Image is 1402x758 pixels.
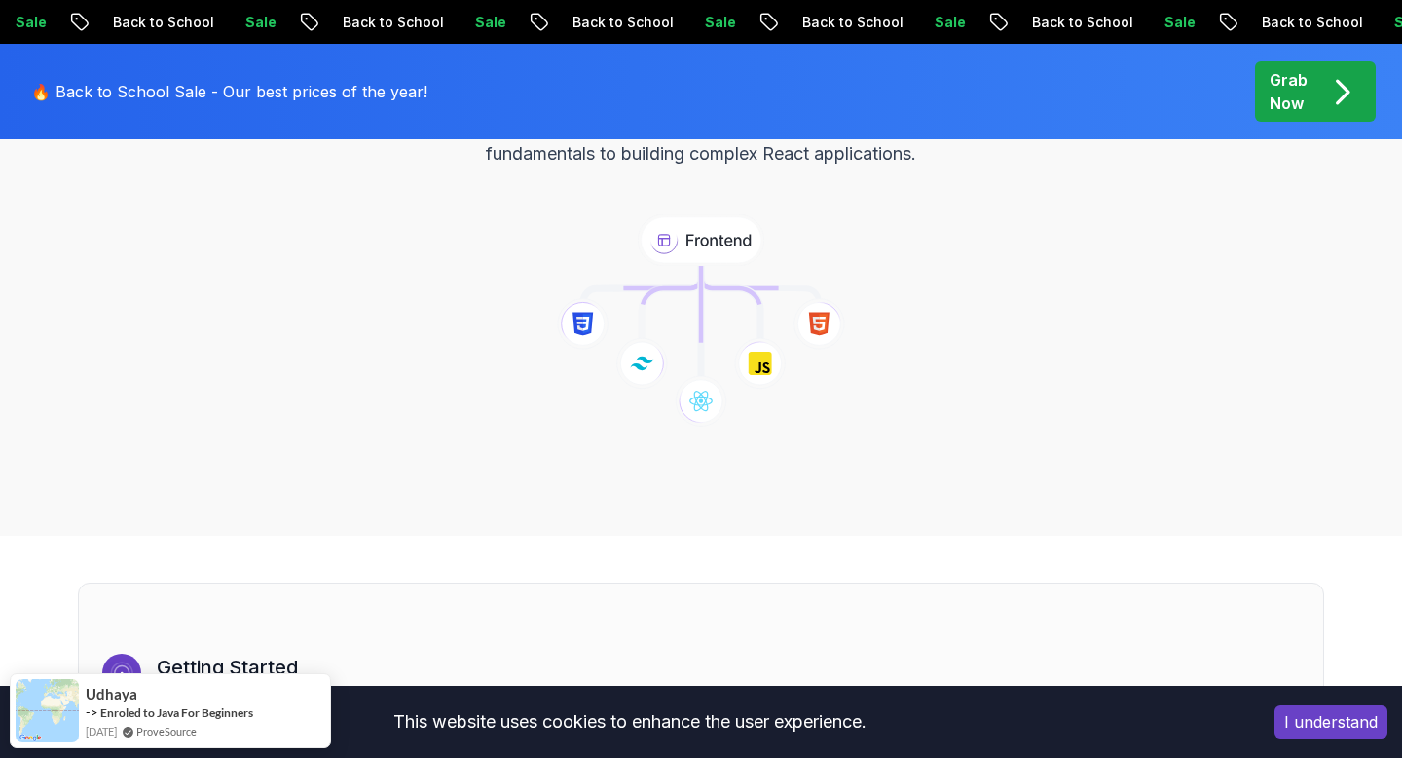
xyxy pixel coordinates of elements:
[86,704,98,720] span: ->
[157,654,1300,681] h3: Getting Started
[16,679,79,742] img: provesource social proof notification image
[890,13,952,32] p: Sale
[86,723,117,739] span: [DATE]
[15,701,1245,743] div: This website uses cookies to enhance the user experience.
[1217,13,1349,32] p: Back to School
[987,13,1120,32] p: Back to School
[430,13,493,32] p: Sale
[68,13,201,32] p: Back to School
[31,80,427,103] p: 🔥 Back to School Sale - Our best prices of the year!
[1274,705,1387,739] button: Accept cookies
[1120,13,1182,32] p: Sale
[528,13,660,32] p: Back to School
[1270,68,1308,115] p: Grab Now
[660,13,722,32] p: Sale
[100,705,253,720] a: Enroled to Java For Beginners
[136,723,197,739] a: ProveSource
[298,13,430,32] p: Back to School
[86,686,137,702] span: Udhaya
[201,13,263,32] p: Sale
[757,13,890,32] p: Back to School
